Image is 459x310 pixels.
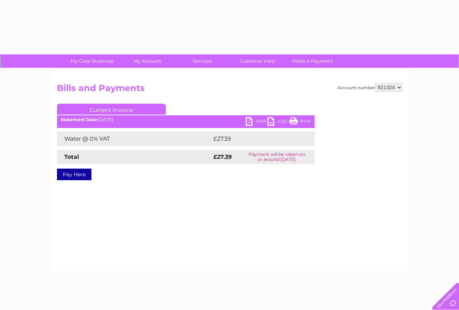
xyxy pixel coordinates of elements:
a: PDF [246,117,267,128]
a: Current Invoice [57,104,166,115]
a: Customer Help [228,54,287,68]
a: Print [289,117,311,128]
a: My Clear Business [62,54,122,68]
b: Statement Date: [61,117,98,122]
a: My Account [117,54,177,68]
strong: £27.39 [213,153,232,160]
a: Make A Payment [283,54,343,68]
td: Payment will be taken on or around [DATE] [239,150,315,164]
td: Water @ 0% VAT [57,132,212,146]
div: [DATE] [57,117,315,122]
td: £27.39 [212,132,300,146]
strong: Total [64,153,79,160]
a: Pay Here [57,169,91,180]
h2: Bills and Payments [57,83,402,97]
a: Services [172,54,232,68]
a: CSV [267,117,289,128]
div: Account number [337,83,402,92]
